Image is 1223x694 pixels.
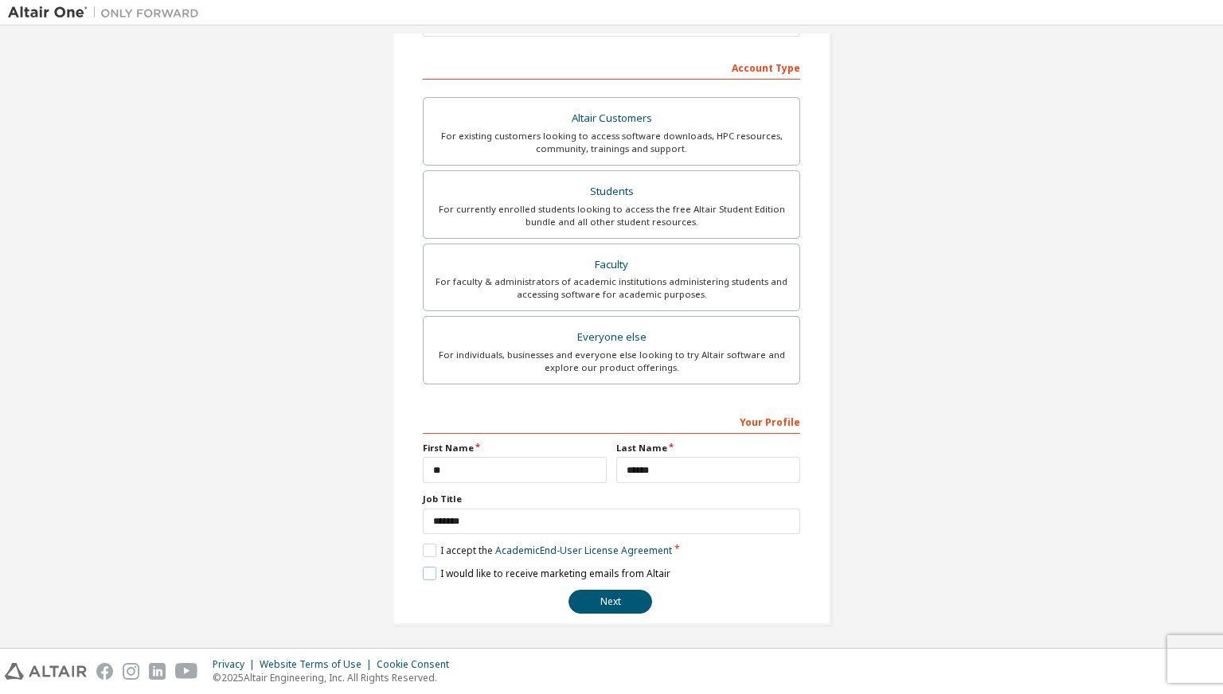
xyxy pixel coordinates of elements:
img: Altair One [8,5,207,21]
div: Website Terms of Use [260,658,377,671]
div: Privacy [213,658,260,671]
img: instagram.svg [123,663,139,680]
img: linkedin.svg [149,663,166,680]
div: For individuals, businesses and everyone else looking to try Altair software and explore our prod... [433,349,790,374]
label: Last Name [616,442,800,454]
div: Altair Customers [433,107,790,130]
button: Next [569,590,652,614]
div: Students [433,181,790,203]
div: For faculty & administrators of academic institutions administering students and accessing softwa... [433,275,790,301]
div: Account Type [423,54,800,80]
p: © 2025 Altair Engineering, Inc. All Rights Reserved. [213,671,459,684]
div: Faculty [433,254,790,276]
label: First Name [423,442,607,454]
div: For existing customers looking to access software downloads, HPC resources, community, trainings ... [433,130,790,155]
div: Cookie Consent [377,658,459,671]
label: Job Title [423,493,800,505]
div: Everyone else [433,326,790,349]
img: facebook.svg [96,663,113,680]
a: Academic End-User License Agreement [495,544,672,557]
div: Your Profile [423,408,800,434]
label: I accept the [423,544,672,557]
div: For currently enrolled students looking to access the free Altair Student Edition bundle and all ... [433,203,790,228]
label: I would like to receive marketing emails from Altair [423,567,670,580]
img: youtube.svg [175,663,198,680]
img: altair_logo.svg [5,663,87,680]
